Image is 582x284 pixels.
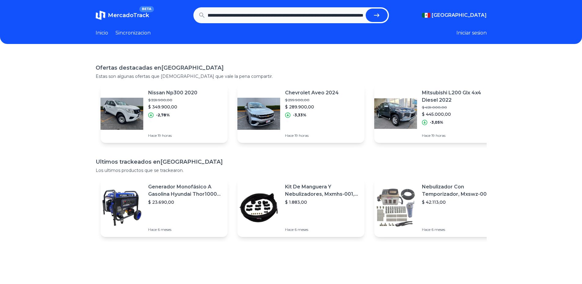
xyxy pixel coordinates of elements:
[101,92,143,135] img: Featured image
[108,12,149,19] span: MercadoTrack
[456,29,487,37] button: Iniciar sesion
[96,10,105,20] img: MercadoTrack
[422,13,430,18] img: Mexico
[285,199,360,205] p: $ 1.883,00
[285,183,360,198] p: Kit De Manguera Y Nebulizadores, Mxmhs-001, 6m, 6 Tees, 8 Bo
[422,12,487,19] button: [GEOGRAPHIC_DATA]
[237,84,364,143] a: Featured imageChevrolet Aveo 2024$ 299.900,00$ 289.900,00-3,33%Hace 19 horas
[374,92,417,135] img: Featured image
[148,104,197,110] p: $ 349.900,00
[101,84,228,143] a: Featured imageNissan Np300 2020$ 359.900,00$ 349.900,00-2,78%Hace 19 horas
[422,199,496,205] p: $ 42.113,00
[148,98,197,103] p: $ 359.900,00
[139,6,154,12] span: BETA
[422,133,496,138] p: Hace 19 horas
[156,113,170,118] p: -2,78%
[115,29,151,37] a: Sincronizacion
[293,113,306,118] p: -3,33%
[96,10,149,20] a: MercadoTrackBETA
[285,133,339,138] p: Hace 19 horas
[101,178,228,237] a: Featured imageGenerador Monofásico A Gasolina Hyundai Thor10000 P 11.5 Kw$ 23.690,00Hace 6 meses
[374,186,417,229] img: Featured image
[96,73,487,79] p: Estas son algunas ofertas que [DEMOGRAPHIC_DATA] que vale la pena compartir.
[422,89,496,104] p: Mitsubishi L200 Glx 4x4 Diesel 2022
[374,84,501,143] a: Featured imageMitsubishi L200 Glx 4x4 Diesel 2022$ 459.000,00$ 445.000,00-3,05%Hace 19 horas
[237,186,280,229] img: Featured image
[285,104,339,110] p: $ 289.900,00
[237,92,280,135] img: Featured image
[96,29,108,37] a: Inicio
[374,178,501,237] a: Featured imageNebulizador Con Temporizador, Mxswz-009, 50m, 40 Boquillas$ 42.113,00Hace 6 meses
[422,227,496,232] p: Hace 6 meses
[237,178,364,237] a: Featured imageKit De Manguera Y Nebulizadores, Mxmhs-001, 6m, 6 Tees, 8 Bo$ 1.883,00Hace 6 meses
[148,89,197,96] p: Nissan Np300 2020
[148,183,223,198] p: Generador Monofásico A Gasolina Hyundai Thor10000 P 11.5 Kw
[430,120,443,125] p: -3,05%
[101,186,143,229] img: Featured image
[422,111,496,117] p: $ 445.000,00
[96,64,487,72] h1: Ofertas destacadas en [GEOGRAPHIC_DATA]
[285,89,339,96] p: Chevrolet Aveo 2024
[148,133,197,138] p: Hace 19 horas
[285,98,339,103] p: $ 299.900,00
[285,227,360,232] p: Hace 6 meses
[432,12,487,19] span: [GEOGRAPHIC_DATA]
[96,167,487,173] p: Los ultimos productos que se trackearon.
[422,183,496,198] p: Nebulizador Con Temporizador, Mxswz-009, 50m, 40 Boquillas
[148,199,223,205] p: $ 23.690,00
[422,105,496,110] p: $ 459.000,00
[96,158,487,166] h1: Ultimos trackeados en [GEOGRAPHIC_DATA]
[148,227,223,232] p: Hace 6 meses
